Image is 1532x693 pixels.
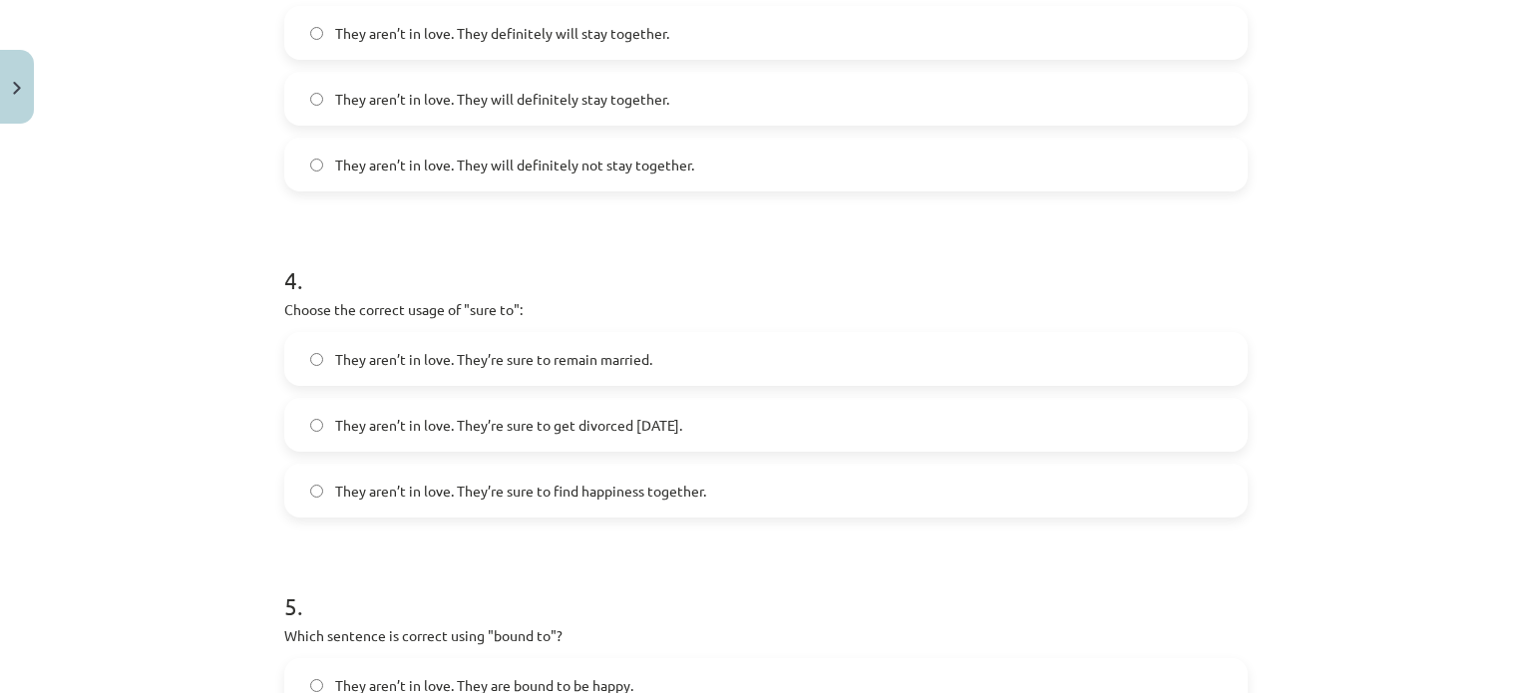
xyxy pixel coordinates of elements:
[284,625,1248,646] p: Which sentence is correct using "bound to"?
[335,155,694,175] span: They aren’t in love. They will definitely not stay together.
[335,415,682,436] span: They aren’t in love. They’re sure to get divorced [DATE].
[335,89,669,110] span: They aren’t in love. They will definitely stay together.
[335,349,652,370] span: They aren’t in love. They’re sure to remain married.
[335,23,669,44] span: They aren’t in love. They definitely will stay together.
[310,679,323,692] input: They aren’t in love. They are bound to be happy.
[284,557,1248,619] h1: 5 .
[310,159,323,172] input: They aren’t in love. They will definitely not stay together.
[310,93,323,106] input: They aren’t in love. They will definitely stay together.
[310,353,323,366] input: They aren’t in love. They’re sure to remain married.
[310,419,323,432] input: They aren’t in love. They’re sure to get divorced [DATE].
[335,481,706,502] span: They aren’t in love. They’re sure to find happiness together.
[310,485,323,498] input: They aren’t in love. They’re sure to find happiness together.
[310,27,323,40] input: They aren’t in love. They definitely will stay together.
[284,231,1248,293] h1: 4 .
[13,82,21,95] img: icon-close-lesson-0947bae3869378f0d4975bcd49f059093ad1ed9edebbc8119c70593378902aed.svg
[284,299,1248,320] p: Choose the correct usage of "sure to":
